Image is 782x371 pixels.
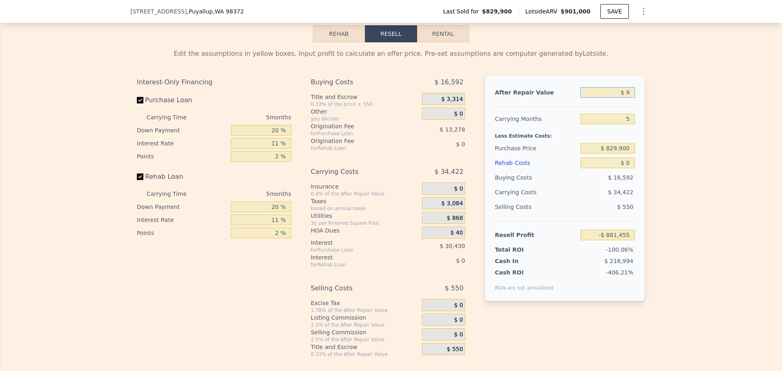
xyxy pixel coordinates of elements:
[311,75,402,90] div: Buying Costs
[365,25,417,42] button: Resell
[454,302,463,309] span: $ 0
[137,75,291,90] div: Interest-Only Financing
[447,215,463,222] span: $ 868
[137,49,645,59] div: Edit the assumptions in yellow boxes. Input profit to calculate an offer price. Pre-set assumptio...
[311,197,419,205] div: Taxes
[311,343,419,351] div: Title and Escrow
[311,191,419,197] div: 0.4% of the After Repair Value
[635,3,652,20] button: Show Options
[495,228,577,242] div: Resell Profit
[137,137,228,150] div: Interest Rate
[311,328,419,336] div: Selling Commission
[311,247,402,253] div: for Purchase Loan
[606,246,633,253] span: -100.06%
[130,7,187,15] span: [STREET_ADDRESS]
[311,182,419,191] div: Insurance
[311,239,402,247] div: Interest
[440,126,465,133] span: $ 13,278
[311,253,402,261] div: Interest
[608,189,633,195] span: $ 34,422
[147,187,200,200] div: Carrying Time
[445,281,463,296] span: $ 550
[137,150,228,163] div: Points
[311,212,419,220] div: Utilities
[311,205,419,212] div: based on annual taxes
[213,8,244,15] span: , WA 98372
[495,200,577,214] div: Selling Costs
[495,277,554,291] div: ROIs are not annualized
[525,7,560,15] span: Lotside ARV
[311,307,419,314] div: 1.78% of the After Repair Value
[311,314,419,322] div: Listing Commission
[137,93,228,108] label: Purchase Loan
[137,226,228,239] div: Points
[311,145,402,151] div: for Rehab Loan
[137,200,228,213] div: Down Payment
[454,316,463,324] span: $ 0
[417,25,469,42] button: Rental
[560,8,591,15] span: $901,000
[435,165,463,179] span: $ 34,422
[311,299,419,307] div: Excise Tax
[456,257,465,264] span: $ 0
[495,257,546,265] div: Cash In
[495,246,546,254] div: Total ROI
[495,85,577,100] div: After Repair Value
[203,187,291,200] div: 5 months
[495,141,577,156] div: Purchase Price
[450,229,463,237] span: $ 40
[147,111,200,124] div: Carrying Time
[600,4,629,19] button: SAVE
[604,258,633,264] span: $ 216,994
[456,141,465,147] span: $ 0
[311,351,419,358] div: 0.33% of the After Repair Value
[495,268,554,277] div: Cash ROI
[311,226,419,235] div: HOA Dues
[137,169,228,184] label: Rehab Loan
[203,111,291,124] div: 5 months
[608,174,633,181] span: $ 16,592
[311,322,419,328] div: 2.5% of the After Repair Value
[447,346,463,353] span: $ 550
[441,96,463,103] span: $ 3,314
[137,97,143,103] input: Purchase Loan
[482,7,512,15] span: $829,900
[495,156,577,170] div: Rehab Costs
[311,122,402,130] div: Origination Fee
[441,200,463,207] span: $ 3,084
[311,281,402,296] div: Selling Costs
[311,261,402,268] div: for Rehab Loan
[311,137,402,145] div: Origination Fee
[311,130,402,137] div: for Purchase Loan
[137,213,228,226] div: Interest Rate
[137,173,143,180] input: Rehab Loan
[617,204,633,210] span: $ 550
[443,7,482,15] span: Last Sold for
[311,101,419,108] div: 0.33% of the price + 550
[454,331,463,338] span: $ 0
[187,7,244,15] span: , Puyallup
[495,112,577,126] div: Carrying Months
[495,185,546,200] div: Carrying Costs
[311,220,419,226] div: 3¢ per Finished Square Foot
[495,170,577,185] div: Buying Costs
[311,108,419,116] div: Other
[606,269,633,276] span: -406.21%
[137,124,228,137] div: Down Payment
[435,75,463,90] span: $ 16,592
[311,165,402,179] div: Carrying Costs
[313,25,365,42] button: Rehab
[495,126,635,141] div: Less Estimate Costs:
[454,110,463,118] span: $ 0
[440,243,465,249] span: $ 30,430
[311,336,419,343] div: 2.5% of the After Repair Value
[311,116,419,122] div: you decide!
[311,93,419,101] div: Title and Escrow
[454,185,463,193] span: $ 0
